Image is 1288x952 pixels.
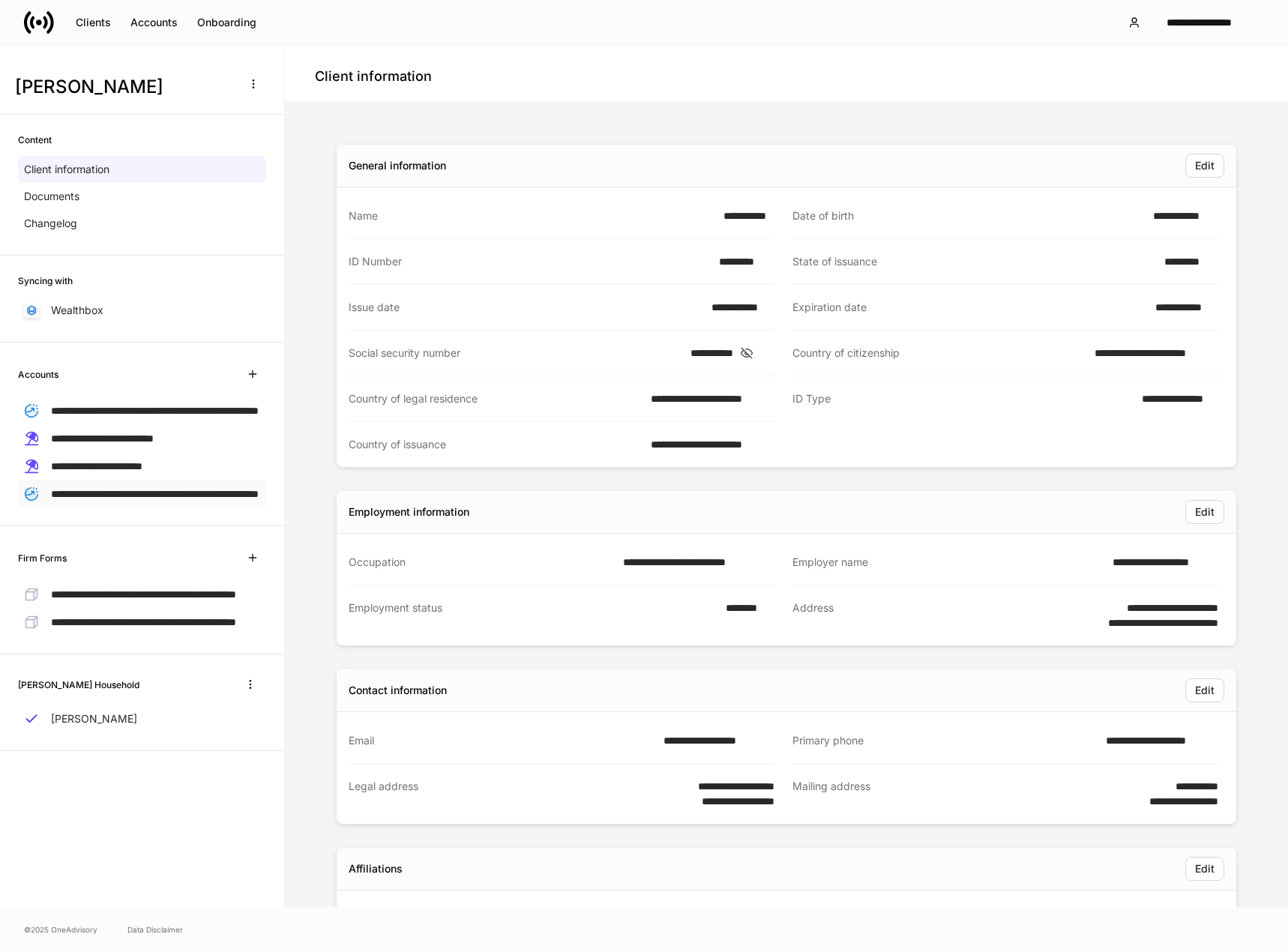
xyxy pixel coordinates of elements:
div: General information [349,158,446,173]
div: Address [792,600,1051,630]
div: Country of citizenship [792,346,1086,361]
h6: Syncing with [18,274,73,288]
div: ID Type [792,391,1133,407]
div: ID Number [349,254,710,269]
button: Onboarding [187,10,266,34]
p: Documents [24,189,79,204]
span: © 2025 OneAdvisory [24,924,97,936]
p: [PERSON_NAME] [51,711,137,726]
div: Primary phone [792,733,1097,748]
button: Edit [1185,154,1224,178]
div: Edit [1195,160,1215,171]
div: Country of legal residence [349,391,642,406]
div: Clients [76,17,111,28]
h6: Accounts [18,367,58,382]
div: Occupation [349,555,614,570]
h4: Client information [315,67,432,85]
h3: [PERSON_NAME] [15,75,232,99]
a: Client information [18,156,266,183]
div: Employment information [349,504,469,519]
div: Onboarding [197,17,256,28]
button: Edit [1185,500,1224,524]
div: Date of birth [792,208,1144,223]
div: Affiliations [349,861,403,876]
a: Data Disclaimer [127,924,183,936]
h6: [PERSON_NAME] Household [18,678,139,692]
a: Documents [18,183,266,210]
div: Name [349,208,714,223]
p: Wealthbox [51,303,103,318]
button: Edit [1185,678,1224,702]
div: Mailing address [792,779,1110,809]
div: Employer name [792,555,1104,570]
div: Edit [1195,507,1215,517]
button: Clients [66,10,121,34]
div: Issue date [349,300,702,315]
button: Edit [1185,857,1224,881]
div: Edit [1195,685,1215,696]
button: Accounts [121,10,187,34]
p: Client information [24,162,109,177]
div: Social security number [349,346,681,361]
div: Accounts [130,17,178,28]
div: Expiration date [792,300,1146,315]
div: Country of issuance [349,437,642,452]
div: Edit [1195,864,1215,874]
div: Email [349,733,654,748]
a: Wealthbox [18,297,266,324]
a: Changelog [18,210,266,237]
div: Contact information [349,683,447,698]
h6: Content [18,133,52,147]
div: Legal address [349,779,651,809]
div: State of issuance [792,254,1155,269]
a: [PERSON_NAME] [18,705,266,732]
p: Changelog [24,216,77,231]
h6: Firm Forms [18,551,67,565]
div: Employment status [349,600,717,630]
